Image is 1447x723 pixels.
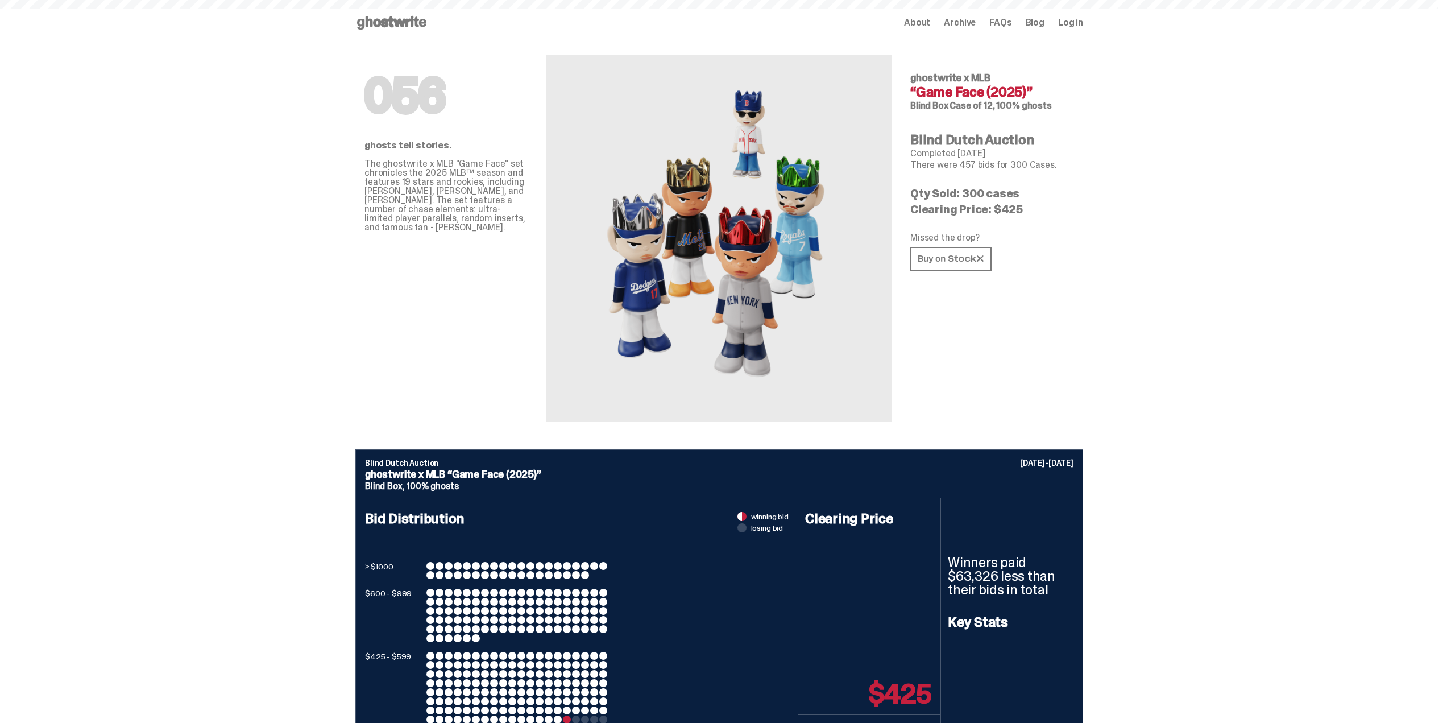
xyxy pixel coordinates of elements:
[869,680,931,708] p: $425
[364,141,528,150] p: ghosts tell stories.
[910,149,1074,158] p: Completed [DATE]
[365,562,422,579] p: ≥ $1000
[1058,18,1083,27] a: Log in
[364,73,528,118] h1: 056
[751,513,789,520] span: winning bid
[989,18,1011,27] a: FAQs
[364,159,528,232] p: The ghostwrite x MLB "Game Face" set chronicles the 2025 MLB™ season and features 19 stars and ro...
[910,204,1074,215] p: Clearing Price: $425
[910,85,1074,99] h4: “Game Face (2025)”
[407,480,458,492] span: 100% ghosts
[365,459,1073,467] p: Blind Dutch Auction
[904,18,930,27] a: About
[751,524,783,532] span: losing bid
[944,18,976,27] a: Archive
[594,82,844,395] img: MLB&ldquo;Game Face (2025)&rdquo;
[910,160,1074,170] p: There were 457 bids for 300 Cases.
[805,512,934,526] h4: Clearing Price
[948,615,1076,629] h4: Key Stats
[910,71,990,85] span: ghostwrite x MLB
[910,100,948,111] span: Blind Box
[1020,459,1073,467] p: [DATE]-[DATE]
[950,100,1051,111] span: Case of 12, 100% ghosts
[1026,18,1044,27] a: Blog
[948,556,1076,597] p: Winners paid $63,326 less than their bids in total
[365,589,422,642] p: $600 - $999
[365,512,789,562] h4: Bid Distribution
[910,188,1074,199] p: Qty Sold: 300 cases
[365,469,1073,480] p: ghostwrite x MLB “Game Face (2025)”
[910,233,1074,242] p: Missed the drop?
[365,480,404,492] span: Blind Box,
[910,133,1074,147] h4: Blind Dutch Auction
